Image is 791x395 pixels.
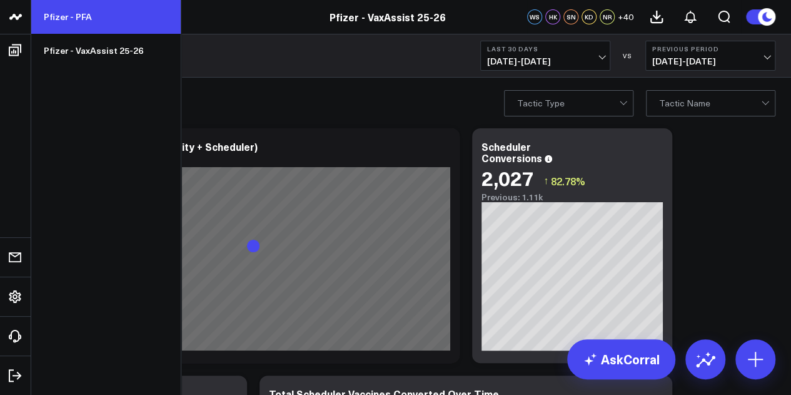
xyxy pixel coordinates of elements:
[618,9,633,24] button: +40
[618,13,633,21] span: + 40
[617,52,639,59] div: VS
[645,41,775,71] button: Previous Period[DATE]-[DATE]
[582,9,597,24] div: KD
[480,41,610,71] button: Last 30 Days[DATE]-[DATE]
[567,339,675,379] a: AskCorral
[481,140,542,165] div: Scheduler Conversions
[600,9,615,24] div: NR
[652,56,768,66] span: [DATE] - [DATE]
[527,9,542,24] div: WS
[543,173,548,189] span: ↑
[487,45,603,53] b: Last 30 Days
[563,9,578,24] div: SN
[481,192,663,202] div: Previous: 1.11k
[652,45,768,53] b: Previous Period
[487,56,603,66] span: [DATE] - [DATE]
[330,10,446,24] a: Pfizer - VaxAssist 25-26
[31,34,181,68] a: Pfizer - VaxAssist 25-26
[551,174,585,188] span: 82.78%
[481,167,534,189] div: 2,027
[545,9,560,24] div: HK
